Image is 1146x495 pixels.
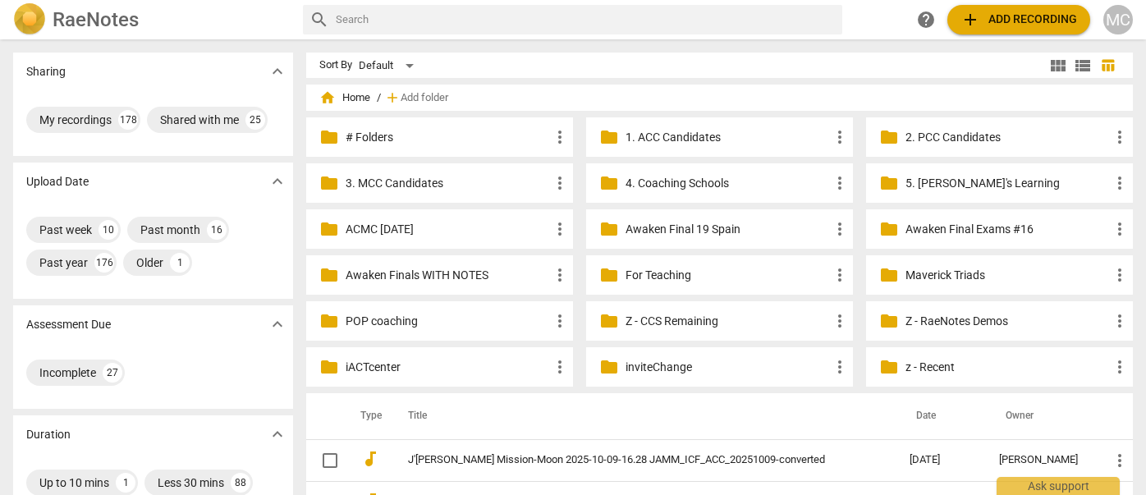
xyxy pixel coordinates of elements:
[319,127,339,147] span: folder
[830,127,850,147] span: more_vert
[550,173,570,193] span: more_vert
[26,173,89,190] p: Upload Date
[911,5,941,34] a: Help
[170,253,190,273] div: 1
[960,10,980,30] span: add
[916,10,936,30] span: help
[265,312,290,337] button: Show more
[268,172,287,191] span: expand_more
[1070,53,1095,78] button: List view
[1100,57,1116,73] span: table_chart
[384,89,401,106] span: add
[319,265,339,285] span: folder
[265,169,290,194] button: Show more
[401,92,448,104] span: Add folder
[986,393,1097,439] th: Owner
[245,110,265,130] div: 25
[319,173,339,193] span: folder
[599,173,619,193] span: folder
[550,265,570,285] span: more_vert
[319,89,336,106] span: home
[103,363,122,383] div: 27
[1110,311,1130,331] span: more_vert
[905,175,1110,192] p: 5. Matthew's Learning
[905,359,1110,376] p: z - Recent
[39,222,92,238] div: Past week
[879,311,899,331] span: folder
[550,219,570,239] span: more_vert
[268,62,287,81] span: expand_more
[231,473,250,493] div: 88
[265,422,290,447] button: Show more
[830,173,850,193] span: more_vert
[1110,451,1130,470] span: more_vert
[319,89,370,106] span: Home
[39,112,112,128] div: My recordings
[1110,357,1130,377] span: more_vert
[830,311,850,331] span: more_vert
[1110,127,1130,147] span: more_vert
[896,393,986,439] th: Date
[346,313,550,330] p: POP coaching
[879,265,899,285] span: folder
[319,219,339,239] span: folder
[999,454,1084,466] div: [PERSON_NAME]
[158,474,224,491] div: Less 30 mins
[26,63,66,80] p: Sharing
[377,92,381,104] span: /
[879,219,899,239] span: folder
[879,173,899,193] span: folder
[319,59,352,71] div: Sort By
[160,112,239,128] div: Shared with me
[346,221,550,238] p: ACMC June 2025
[626,221,830,238] p: Awaken Final 19 Spain
[997,477,1120,495] div: Ask support
[136,254,163,271] div: Older
[599,311,619,331] span: folder
[830,219,850,239] span: more_vert
[309,10,329,30] span: search
[830,357,850,377] span: more_vert
[550,357,570,377] span: more_vert
[319,357,339,377] span: folder
[39,474,109,491] div: Up to 10 mins
[947,5,1090,34] button: Upload
[39,254,88,271] div: Past year
[1110,219,1130,239] span: more_vert
[140,222,200,238] div: Past month
[346,129,550,146] p: # Folders
[830,265,850,285] span: more_vert
[388,393,896,439] th: Title
[207,220,227,240] div: 16
[347,393,388,439] th: Type
[346,359,550,376] p: iACTcenter
[626,175,830,192] p: 4. Coaching Schools
[1048,56,1068,76] span: view_module
[1103,5,1133,34] button: MC
[26,316,111,333] p: Assessment Due
[268,424,287,444] span: expand_more
[346,267,550,284] p: Awaken Finals WITH NOTES
[1073,56,1093,76] span: view_list
[550,127,570,147] span: more_vert
[360,449,380,469] span: audiotrack
[336,7,836,33] input: Search
[905,267,1110,284] p: Maverick Triads
[626,359,830,376] p: inviteChange
[1110,173,1130,193] span: more_vert
[905,221,1110,238] p: Awaken Final Exams #16
[626,129,830,146] p: 1. ACC Candidates
[599,357,619,377] span: folder
[905,313,1110,330] p: Z - RaeNotes Demos
[626,267,830,284] p: For Teaching
[94,253,114,273] div: 176
[1046,53,1070,78] button: Tile view
[118,110,138,130] div: 178
[359,53,419,79] div: Default
[99,220,118,240] div: 10
[626,313,830,330] p: Z - CCS Remaining
[13,3,290,36] a: LogoRaeNotes
[346,175,550,192] p: 3. MCC Candidates
[879,127,899,147] span: folder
